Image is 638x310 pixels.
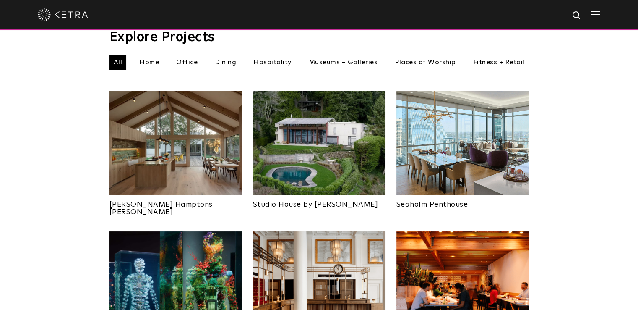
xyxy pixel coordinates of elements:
li: Places of Worship [391,55,460,70]
h3: Explore Projects [109,31,529,44]
li: Home [135,55,163,70]
img: search icon [572,11,582,21]
a: Studio House by [PERSON_NAME] [253,195,385,208]
img: Project_Landing_Thumbnail-2021 [109,91,242,195]
a: Seaholm Penthouse [396,195,529,208]
li: Hospitality [249,55,296,70]
img: ketra-logo-2019-white [38,8,88,21]
img: Project_Landing_Thumbnail-2022smaller [396,91,529,195]
li: Office [172,55,202,70]
li: All [109,55,127,70]
li: Dining [211,55,240,70]
li: Museums + Galleries [305,55,382,70]
li: Fitness + Retail [469,55,529,70]
a: [PERSON_NAME] Hamptons [PERSON_NAME] [109,195,242,216]
img: Hamburger%20Nav.svg [591,11,600,18]
img: An aerial view of Olson Kundig's Studio House in Seattle [253,91,385,195]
